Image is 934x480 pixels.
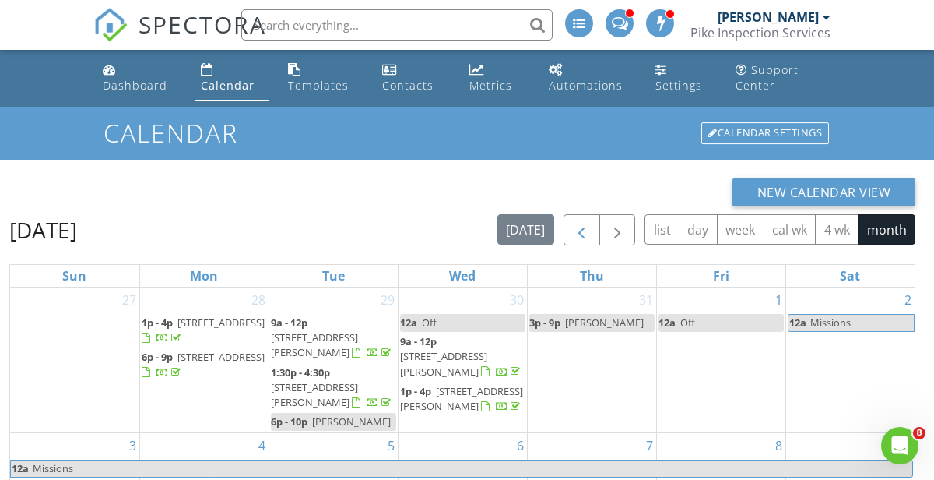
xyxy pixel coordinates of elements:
a: Go to August 7, 2025 [643,433,656,458]
a: 6p - 9p [STREET_ADDRESS] [142,350,265,379]
a: Settings [649,56,717,101]
span: 12a [400,316,417,330]
span: 12a [658,316,676,330]
span: 1:30p - 4:30p [271,365,330,379]
div: Contacts [382,78,434,93]
button: day [679,214,718,245]
button: cal wk [764,214,816,245]
a: Automations (Advanced) [542,56,637,101]
a: 1:30p - 4:30p [STREET_ADDRESS][PERSON_NAME] [271,365,394,409]
a: 1p - 4p [STREET_ADDRESS][PERSON_NAME] [400,384,523,413]
td: Go to July 31, 2025 [527,288,656,433]
a: 9a - 12p [STREET_ADDRESS][PERSON_NAME] [400,334,523,378]
a: 9a - 12p [STREET_ADDRESS][PERSON_NAME] [271,314,396,363]
a: 9a - 12p [STREET_ADDRESS][PERSON_NAME] [400,333,525,382]
span: [PERSON_NAME] [312,415,391,429]
div: Settings [655,78,702,93]
a: Go to August 6, 2025 [514,433,527,458]
input: Search everything... [241,9,553,41]
button: month [858,214,915,245]
div: Support Center [736,62,799,93]
a: Templates [282,56,363,101]
button: New Calendar View [732,178,916,206]
div: Calendar Settings [701,122,829,144]
a: Metrics [463,56,530,101]
a: Wednesday [446,265,479,287]
a: SPECTORA [93,21,266,54]
a: 1p - 4p [STREET_ADDRESS] [142,314,267,348]
button: Next month [599,214,636,246]
a: Go to August 8, 2025 [772,433,785,458]
a: Go to August 3, 2025 [126,433,139,458]
div: [PERSON_NAME] [718,9,819,25]
span: [STREET_ADDRESS][PERSON_NAME] [400,349,487,378]
td: Go to August 1, 2025 [656,288,785,433]
a: Go to August 2, 2025 [901,288,915,312]
a: Go to August 4, 2025 [255,433,269,458]
div: Templates [288,78,349,93]
h1: Calendar [104,119,830,146]
a: Sunday [59,265,90,287]
a: Monday [187,265,221,287]
button: Previous month [564,214,600,246]
a: Thursday [577,265,607,287]
span: Off [422,316,437,330]
div: Calendar [201,78,255,93]
a: Calendar Settings [700,121,830,146]
a: 1p - 4p [STREET_ADDRESS][PERSON_NAME] [400,383,525,416]
td: Go to August 2, 2025 [785,288,915,433]
a: 1p - 4p [STREET_ADDRESS] [142,316,265,344]
a: Go to July 29, 2025 [377,288,398,312]
iframe: Intercom live chat [881,427,918,464]
a: Go to August 1, 2025 [772,288,785,312]
div: Dashboard [103,78,167,93]
td: Go to July 29, 2025 [269,288,398,433]
a: Go to July 27, 2025 [119,288,139,312]
td: Go to July 27, 2025 [10,288,139,433]
a: Go to July 28, 2025 [248,288,269,312]
span: [STREET_ADDRESS][PERSON_NAME] [271,330,358,359]
a: Friday [710,265,732,287]
span: SPECTORA [139,8,266,41]
span: Off [680,316,695,330]
span: Missions [33,461,73,475]
img: The Best Home Inspection Software - Spectora [93,8,128,42]
span: 12a [788,315,807,331]
a: Tuesday [319,265,348,287]
td: Go to July 28, 2025 [139,288,269,433]
button: week [717,214,764,245]
a: 1:30p - 4:30p [STREET_ADDRESS][PERSON_NAME] [271,364,396,413]
h2: [DATE] [9,214,77,245]
span: 9a - 12p [400,334,437,348]
span: [STREET_ADDRESS][PERSON_NAME] [271,380,358,409]
a: Go to July 31, 2025 [636,288,656,312]
span: 1p - 4p [400,384,431,398]
a: Calendar [195,56,269,101]
span: 12a [11,461,30,477]
span: 8 [913,427,925,439]
a: Go to August 5, 2025 [384,433,398,458]
button: 4 wk [815,214,859,245]
span: [STREET_ADDRESS] [177,316,265,330]
a: Dashboard [97,56,182,101]
span: 1p - 4p [142,316,173,330]
span: 3p - 9p [529,316,560,330]
button: [DATE] [497,214,554,245]
span: 6p - 10p [271,415,307,429]
a: 6p - 9p [STREET_ADDRESS] [142,348,267,382]
div: Metrics [469,78,512,93]
a: Go to July 30, 2025 [507,288,527,312]
span: [PERSON_NAME] [565,316,644,330]
span: 6p - 9p [142,350,173,364]
div: Pike Inspection Services [690,25,830,41]
a: Saturday [837,265,863,287]
a: Contacts [376,56,451,101]
div: Automations [549,78,623,93]
a: Support Center [729,56,837,101]
span: [STREET_ADDRESS] [177,350,265,364]
button: list [644,214,679,245]
a: 9a - 12p [STREET_ADDRESS][PERSON_NAME] [271,316,394,359]
span: 9a - 12p [271,316,307,330]
td: Go to July 30, 2025 [398,288,527,433]
span: Missions [810,316,851,330]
